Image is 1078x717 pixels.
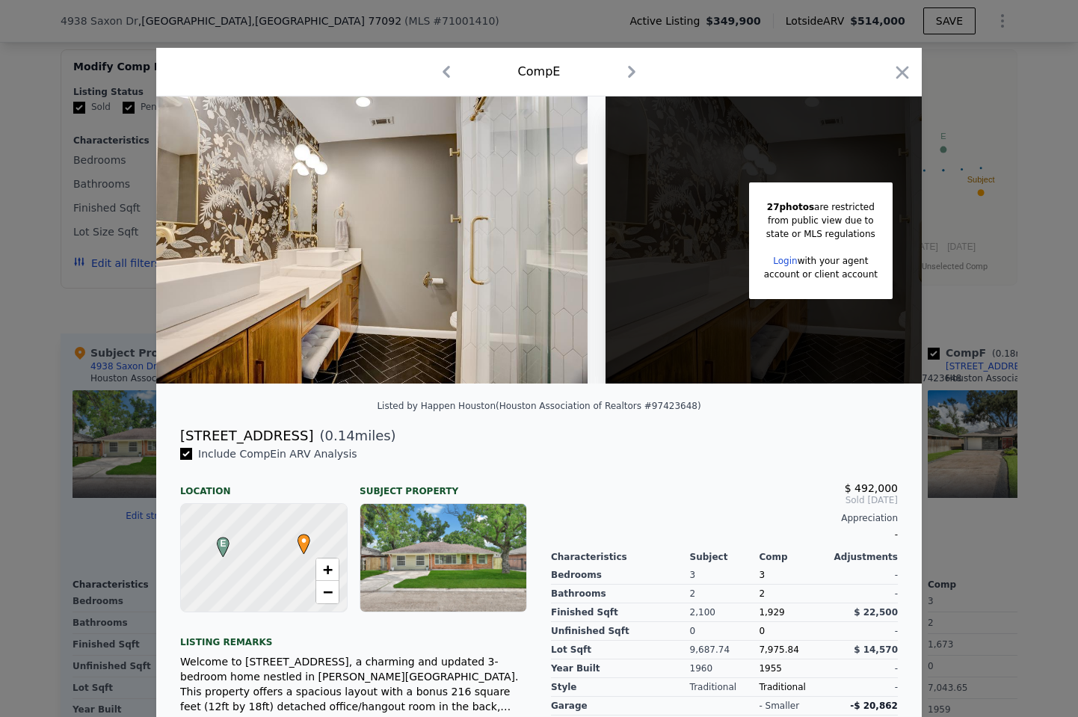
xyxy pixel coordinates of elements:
[551,585,690,603] div: Bathrooms
[828,622,898,641] div: -
[323,560,333,579] span: +
[551,659,690,678] div: Year Built
[551,512,898,524] div: Appreciation
[759,585,828,603] div: 2
[690,622,760,641] div: 0
[377,401,700,411] div: Listed by Happen Houston (Houston Association of Realtors #97423648)
[551,494,898,506] span: Sold [DATE]
[798,256,869,266] span: with your agent
[180,473,348,497] div: Location
[551,524,898,545] div: -
[323,582,333,601] span: −
[690,551,760,563] div: Subject
[551,551,690,563] div: Characteristics
[828,585,898,603] div: -
[759,626,765,636] span: 0
[828,659,898,678] div: -
[854,607,898,618] span: $ 22,500
[845,482,898,494] span: $ 492,000
[551,678,690,697] div: Style
[764,200,878,214] div: are restricted
[294,534,303,543] div: •
[767,202,814,212] span: 27 photos
[828,551,898,563] div: Adjustments
[551,566,690,585] div: Bedrooms
[551,641,690,659] div: Lot Sqft
[828,566,898,585] div: -
[180,654,527,714] div: Welcome to [STREET_ADDRESS], a charming and updated 3-bedroom home nestled in [PERSON_NAME][GEOGR...
[316,581,339,603] a: Zoom out
[156,96,588,384] img: Property Img
[690,585,760,603] div: 2
[690,659,760,678] div: 1960
[773,256,797,266] a: Login
[518,63,561,81] div: Comp E
[764,214,878,227] div: from public view due to
[759,644,798,655] span: 7,975.84
[313,425,395,446] span: ( miles)
[690,641,760,659] div: 9,687.74
[192,448,363,460] span: Include Comp E in ARV Analysis
[325,428,355,443] span: 0.14
[316,558,339,581] a: Zoom in
[759,551,828,563] div: Comp
[213,537,233,550] span: E
[690,678,760,697] div: Traditional
[759,570,765,580] span: 3
[759,607,784,618] span: 1,929
[759,700,799,712] div: - smaller
[828,678,898,697] div: -
[213,537,222,546] div: E
[180,624,527,648] div: Listing remarks
[551,697,690,716] div: garage
[759,678,828,697] div: Traditional
[551,622,690,641] div: Unfinished Sqft
[764,268,878,281] div: account or client account
[294,529,314,552] span: •
[850,701,898,711] span: -$ 20,862
[690,603,760,622] div: 2,100
[360,473,527,497] div: Subject Property
[759,659,828,678] div: 1955
[764,227,878,241] div: state or MLS regulations
[551,603,690,622] div: Finished Sqft
[854,644,898,655] span: $ 14,570
[180,425,313,446] div: [STREET_ADDRESS]
[690,566,760,585] div: 3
